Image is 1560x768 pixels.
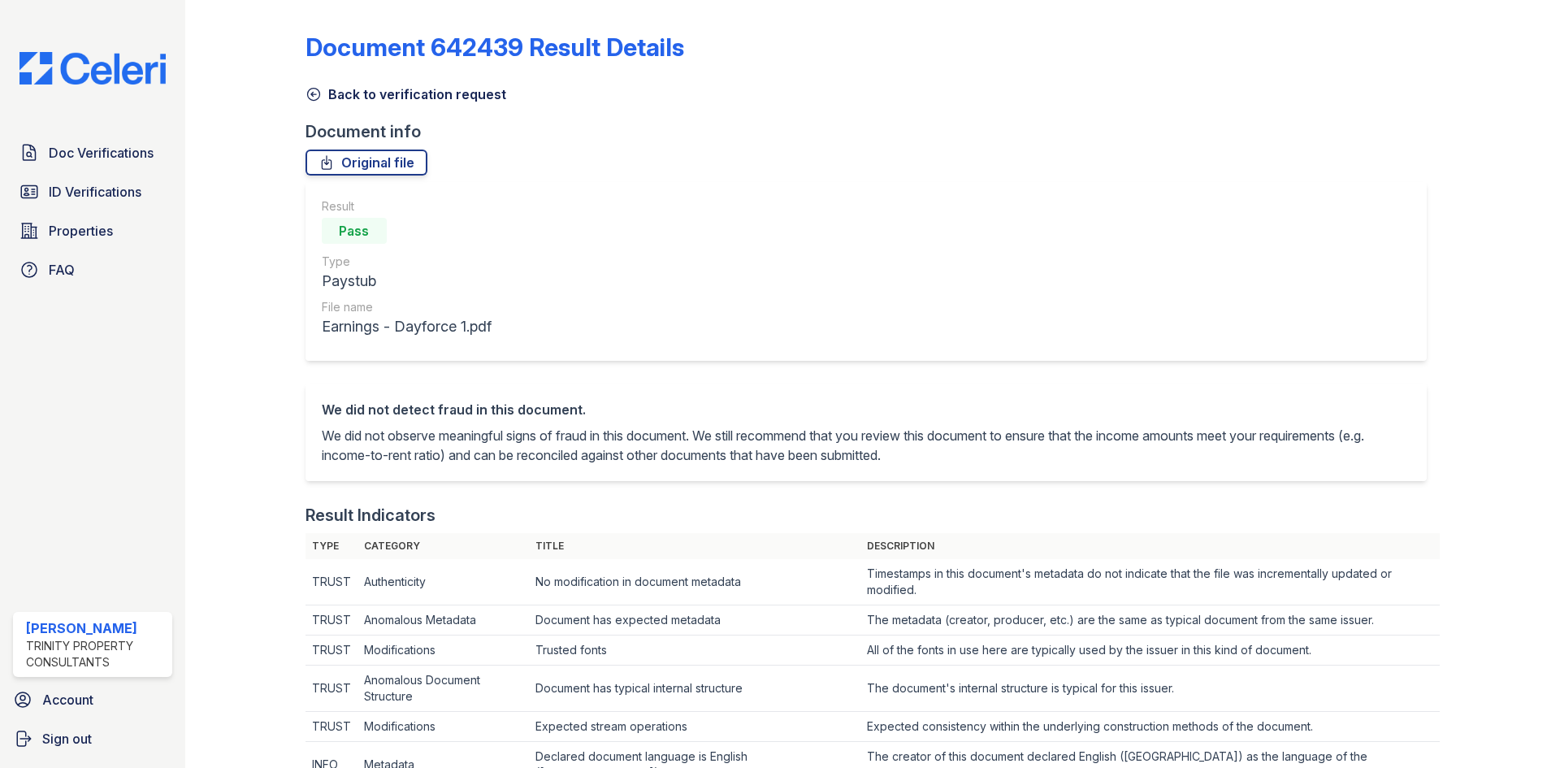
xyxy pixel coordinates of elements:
[322,218,387,244] div: Pass
[357,666,530,712] td: Anomalous Document Structure
[529,666,860,712] td: Document has typical internal structure
[49,143,154,163] span: Doc Verifications
[305,666,357,712] td: TRUST
[26,618,166,638] div: [PERSON_NAME]
[13,176,172,208] a: ID Verifications
[322,315,492,338] div: Earnings - Dayforce 1.pdf
[322,270,492,293] div: Paystub
[305,150,427,176] a: Original file
[860,533,1440,559] th: Description
[305,85,506,104] a: Back to verification request
[860,712,1440,742] td: Expected consistency within the underlying construction methods of the document.
[305,605,357,636] td: TRUST
[305,120,1440,143] div: Document info
[357,712,530,742] td: Modifications
[322,299,492,315] div: File name
[49,182,141,202] span: ID Verifications
[6,722,179,755] a: Sign out
[357,636,530,666] td: Modifications
[529,559,860,605] td: No modification in document metadata
[322,254,492,270] div: Type
[357,559,530,605] td: Authenticity
[860,666,1440,712] td: The document's internal structure is typical for this issuer.
[305,712,357,742] td: TRUST
[49,221,113,241] span: Properties
[49,260,75,280] span: FAQ
[529,636,860,666] td: Trusted fonts
[305,636,357,666] td: TRUST
[13,215,172,247] a: Properties
[305,504,435,527] div: Result Indicators
[529,533,860,559] th: Title
[322,400,1410,419] div: We did not detect fraud in this document.
[42,690,93,709] span: Account
[357,605,530,636] td: Anomalous Metadata
[357,533,530,559] th: Category
[860,636,1440,666] td: All of the fonts in use here are typically used by the issuer in this kind of document.
[529,605,860,636] td: Document has expected metadata
[322,426,1410,465] p: We did not observe meaningful signs of fraud in this document. We still recommend that you review...
[13,254,172,286] a: FAQ
[305,559,357,605] td: TRUST
[322,198,492,215] div: Result
[42,729,92,748] span: Sign out
[13,137,172,169] a: Doc Verifications
[26,638,166,670] div: Trinity Property Consultants
[860,559,1440,605] td: Timestamps in this document's metadata do not indicate that the file was incrementally updated or...
[305,33,684,62] a: Document 642439 Result Details
[529,712,860,742] td: Expected stream operations
[860,605,1440,636] td: The metadata (creator, producer, etc.) are the same as typical document from the same issuer.
[6,52,179,85] img: CE_Logo_Blue-a8612792a0a2168367f1c8372b55b34899dd931a85d93a1a3d3e32e68fde9ad4.png
[6,683,179,716] a: Account
[305,533,357,559] th: Type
